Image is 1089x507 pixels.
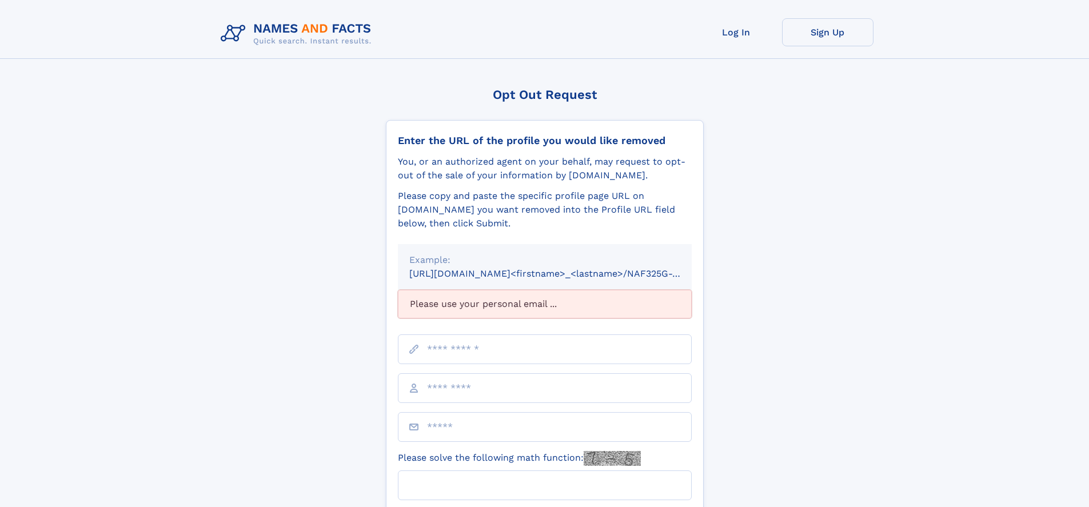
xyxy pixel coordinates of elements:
small: [URL][DOMAIN_NAME]<firstname>_<lastname>/NAF325G-xxxxxxxx [409,268,713,279]
a: Sign Up [782,18,873,46]
div: Please use your personal email ... [398,290,692,318]
div: Please copy and paste the specific profile page URL on [DOMAIN_NAME] you want removed into the Pr... [398,189,692,230]
div: Opt Out Request [386,87,704,102]
a: Log In [691,18,782,46]
div: Example: [409,253,680,267]
div: Enter the URL of the profile you would like removed [398,134,692,147]
img: Logo Names and Facts [216,18,381,49]
label: Please solve the following math function: [398,451,641,466]
div: You, or an authorized agent on your behalf, may request to opt-out of the sale of your informatio... [398,155,692,182]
